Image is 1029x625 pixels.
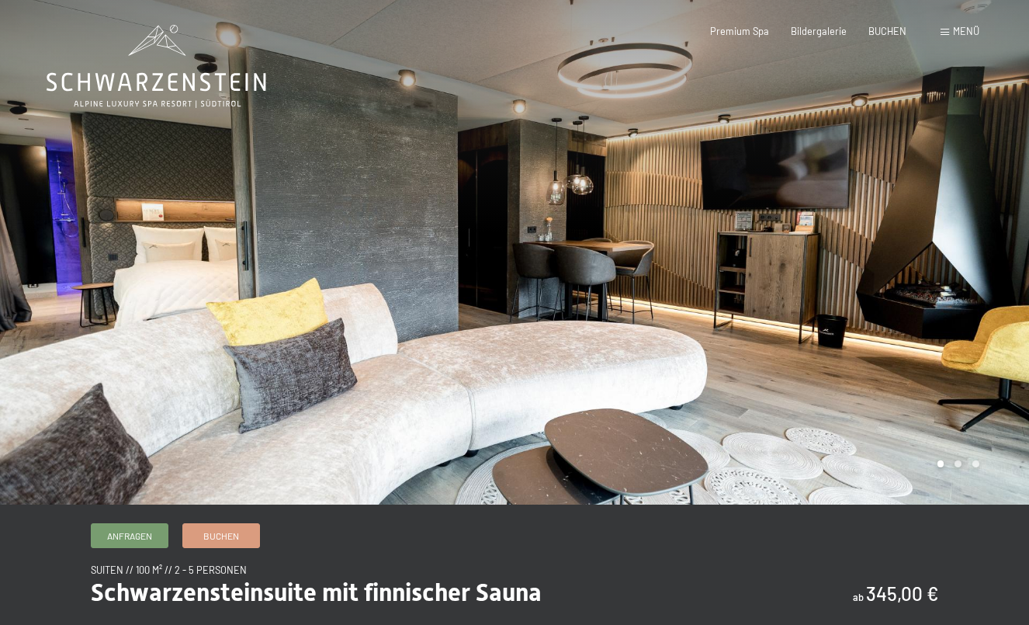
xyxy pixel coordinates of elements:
span: Buchen [203,530,239,543]
span: Suiten // 100 m² // 2 - 5 Personen [91,564,247,576]
a: Bildergalerie [791,25,847,37]
a: Anfragen [92,524,168,547]
span: ab [853,591,864,603]
a: BUCHEN [868,25,906,37]
b: 345,00 € [866,582,938,605]
a: Buchen [183,524,259,547]
a: Premium Spa [710,25,769,37]
span: Schwarzensteinsuite mit finnischer Sauna [91,578,542,607]
span: Menü [953,25,979,37]
span: Anfragen [107,530,152,543]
